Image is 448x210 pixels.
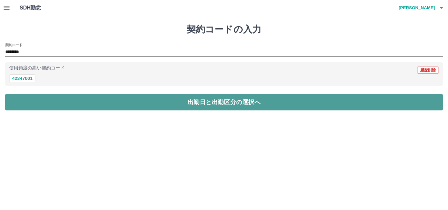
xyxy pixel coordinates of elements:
h1: 契約コードの入力 [5,24,443,35]
p: 使用頻度の高い契約コード [9,66,65,70]
button: 出勤日と出勤区分の選択へ [5,94,443,110]
h2: 契約コード [5,42,23,48]
button: 42347001 [9,74,35,82]
button: 履歴削除 [417,67,439,74]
